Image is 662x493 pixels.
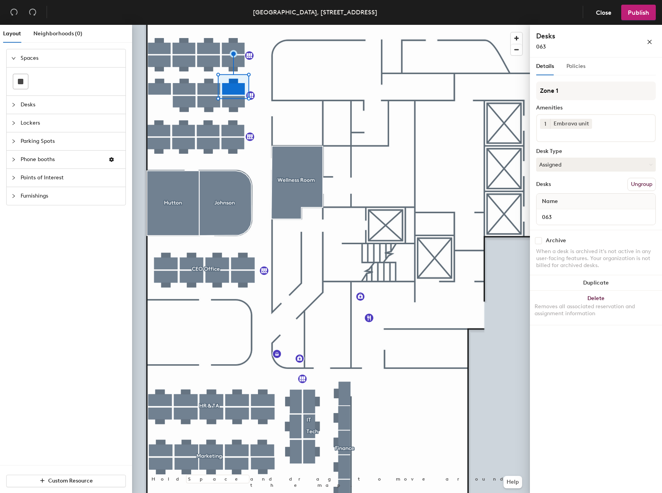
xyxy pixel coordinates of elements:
[566,63,585,69] span: Policies
[536,181,551,187] div: Desks
[589,5,618,20] button: Close
[621,5,656,20] button: Publish
[538,194,562,208] span: Name
[550,119,592,129] div: Embrava unit
[11,102,16,107] span: collapsed
[21,114,121,132] span: Lockers
[33,30,82,37] span: Neighborhoods (0)
[540,119,550,129] button: 1
[21,132,121,150] span: Parking Spots
[536,31,622,41] h4: Desks
[536,158,656,172] button: Assigned
[6,5,22,20] button: Undo (⌘ + Z)
[544,120,546,128] span: 1
[536,43,546,50] span: 063
[546,238,566,244] div: Archive
[535,303,657,317] div: Removes all associated reservation and assignment information
[536,105,656,111] div: Amenities
[647,39,652,45] span: close
[253,7,377,17] div: [GEOGRAPHIC_DATA], [STREET_ADDRESS]
[596,9,611,16] span: Close
[536,63,554,69] span: Details
[11,56,16,61] span: expanded
[11,139,16,144] span: collapsed
[21,151,102,168] span: Phone booths
[10,8,18,16] span: undo
[530,291,662,325] button: DeleteRemoves all associated reservation and assignment information
[536,248,656,269] div: When a desk is archived it's not active in any user-facing features. Your organization is not bil...
[21,49,121,67] span: Spaces
[503,476,522,488] button: Help
[536,148,656,154] div: Desk Type
[11,157,16,162] span: collapsed
[21,169,121,187] span: Points of Interest
[3,30,21,37] span: Layout
[11,194,16,198] span: collapsed
[538,212,654,222] input: Unnamed desk
[530,275,662,291] button: Duplicate
[21,96,121,114] span: Desks
[11,121,16,125] span: collapsed
[48,477,93,484] span: Custom Resource
[25,5,40,20] button: Redo (⌘ + ⇧ + Z)
[6,475,126,487] button: Custom Resource
[11,175,16,180] span: collapsed
[627,178,656,191] button: Ungroup
[628,9,649,16] span: Publish
[21,187,121,205] span: Furnishings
